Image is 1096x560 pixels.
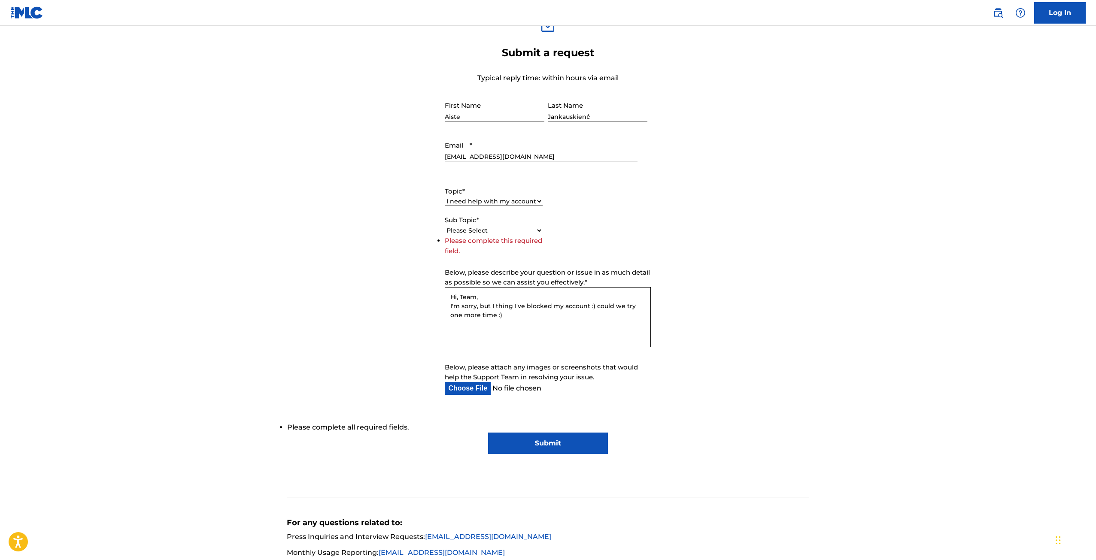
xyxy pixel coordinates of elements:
div: Help [1012,4,1029,21]
span: Sub Topic [445,216,477,224]
img: 0ff00501b51b535a1dc6.svg [541,21,554,32]
a: [EMAIL_ADDRESS][DOMAIN_NAME] [425,533,551,541]
h2: Submit a request [445,46,651,59]
iframe: Chat Widget [904,215,1096,560]
img: MLC Logo [10,6,43,19]
a: Log In [1034,2,1086,24]
label: Please complete this required field. [445,236,542,255]
img: search [993,8,1003,18]
span: Typical reply time: within hours via email [477,74,619,82]
div: Vilkti [1056,527,1061,553]
span: Below, please describe your question or issue in as much detail as possible so we can assist you ... [445,268,650,286]
input: Submit [488,433,608,454]
div: Pokalbio valdiklis [904,215,1096,560]
img: help [1015,8,1026,18]
label: Please complete all required fields. [287,423,409,431]
h5: For any questions related to: [287,518,809,528]
a: Public Search [990,4,1007,21]
span: Topic [445,187,462,195]
textarea: Hi, Team, I'm sorry, but I thing I've blocked my account :) could we try one more time :) [445,287,651,347]
span: Below, please attach any images or screenshots that would help the Support Team in resolving your... [445,363,638,381]
li: Press Inquiries and Interview Requests: [287,532,809,547]
a: [EMAIL_ADDRESS][DOMAIN_NAME] [379,548,505,557]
